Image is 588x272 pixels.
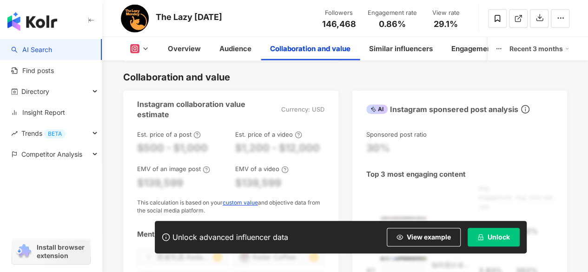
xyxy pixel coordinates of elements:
[488,233,510,241] span: Unlock
[7,12,57,31] img: logo
[21,123,66,144] span: Trends
[137,165,210,173] div: EMV of an image post
[235,165,289,173] div: EMV of a video
[366,130,427,139] div: Sponsored post ratio
[451,43,494,54] div: Engagement
[235,130,302,139] div: Est. price of a video
[121,5,149,33] img: KOL Avatar
[172,232,288,242] div: Unlock advanced influencer data
[15,244,33,259] img: chrome extension
[219,43,251,54] div: Audience
[21,144,82,165] span: Competitor Analysis
[11,66,54,75] a: Find posts
[322,19,356,29] span: 146,468
[468,228,520,246] button: Unlock
[11,108,65,117] a: Insight Report
[379,20,406,29] span: 0.86%
[11,130,18,137] span: rise
[387,228,461,246] button: View example
[11,45,52,54] a: searchAI Search
[434,20,458,29] span: 29.1%
[366,104,518,114] div: Instagram sponsered post analysis
[477,234,484,240] span: lock
[369,43,433,54] div: Similar influencers
[366,105,388,114] div: AI
[21,81,49,102] span: Directory
[37,243,87,260] span: Install browser extension
[137,130,201,139] div: Est. price of a post
[368,8,417,18] div: Engagement rate
[137,199,324,215] div: This calculation is based on your and objective data from the social media platform.
[270,43,350,54] div: Collaboration and value
[407,233,451,241] span: View example
[137,99,277,120] div: Instagram collaboration value estimate
[168,43,201,54] div: Overview
[12,239,90,264] a: chrome extensionInstall browser extension
[44,129,66,139] div: BETA
[321,8,357,18] div: Followers
[428,8,463,18] div: View rate
[223,199,258,206] a: custom value
[123,71,230,84] div: Collaboration and value
[156,11,222,23] div: The Lazy [DATE]
[281,105,324,113] div: Currency: USD
[509,41,569,56] div: Recent 3 months
[366,169,466,179] div: Top 3 most engaging content
[520,104,531,115] span: info-circle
